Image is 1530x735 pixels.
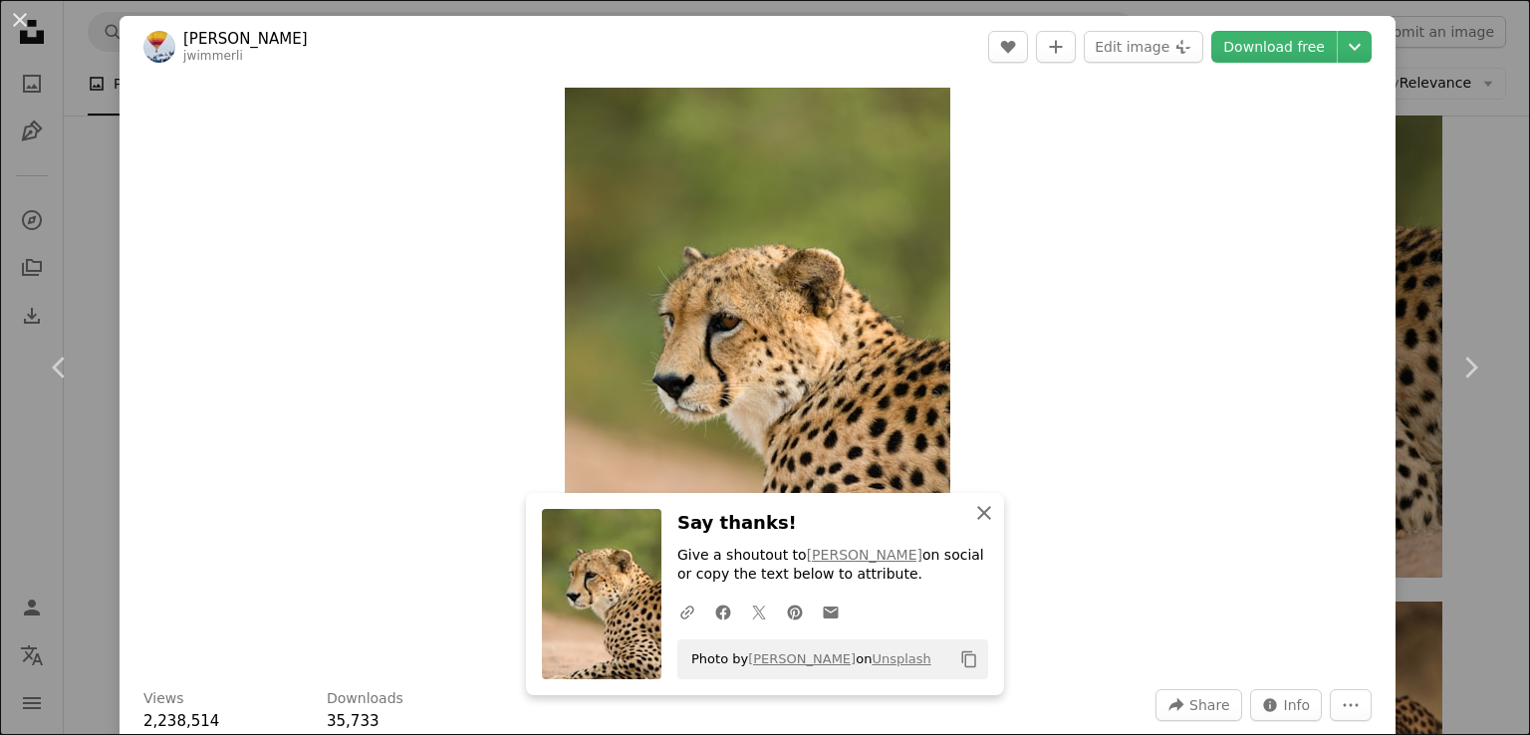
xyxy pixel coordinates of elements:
[565,88,950,665] img: shallow focus photography of cheetah
[677,546,988,586] p: Give a shoutout to on social or copy the text below to attribute.
[143,712,219,730] span: 2,238,514
[813,592,849,631] a: Share over email
[1330,689,1372,721] button: More Actions
[952,642,986,676] button: Copy to clipboard
[741,592,777,631] a: Share on Twitter
[143,689,184,709] h3: Views
[777,592,813,631] a: Share on Pinterest
[807,547,922,563] a: [PERSON_NAME]
[988,31,1028,63] button: Like
[1155,689,1241,721] button: Share this image
[1250,689,1323,721] button: Stats about this image
[681,643,931,675] span: Photo by on
[143,31,175,63] img: Go to jean wimmerlin's profile
[1338,31,1372,63] button: Choose download size
[565,88,950,665] button: Zoom in on this image
[705,592,741,631] a: Share on Facebook
[183,29,308,49] a: [PERSON_NAME]
[327,689,403,709] h3: Downloads
[677,509,988,538] h3: Say thanks!
[183,49,243,63] a: jwimmerli
[1189,690,1229,720] span: Share
[1211,31,1337,63] a: Download free
[748,651,856,666] a: [PERSON_NAME]
[872,651,930,666] a: Unsplash
[1284,690,1311,720] span: Info
[327,712,380,730] span: 35,733
[1410,272,1530,463] a: Next
[1084,31,1203,63] button: Edit image
[1036,31,1076,63] button: Add to Collection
